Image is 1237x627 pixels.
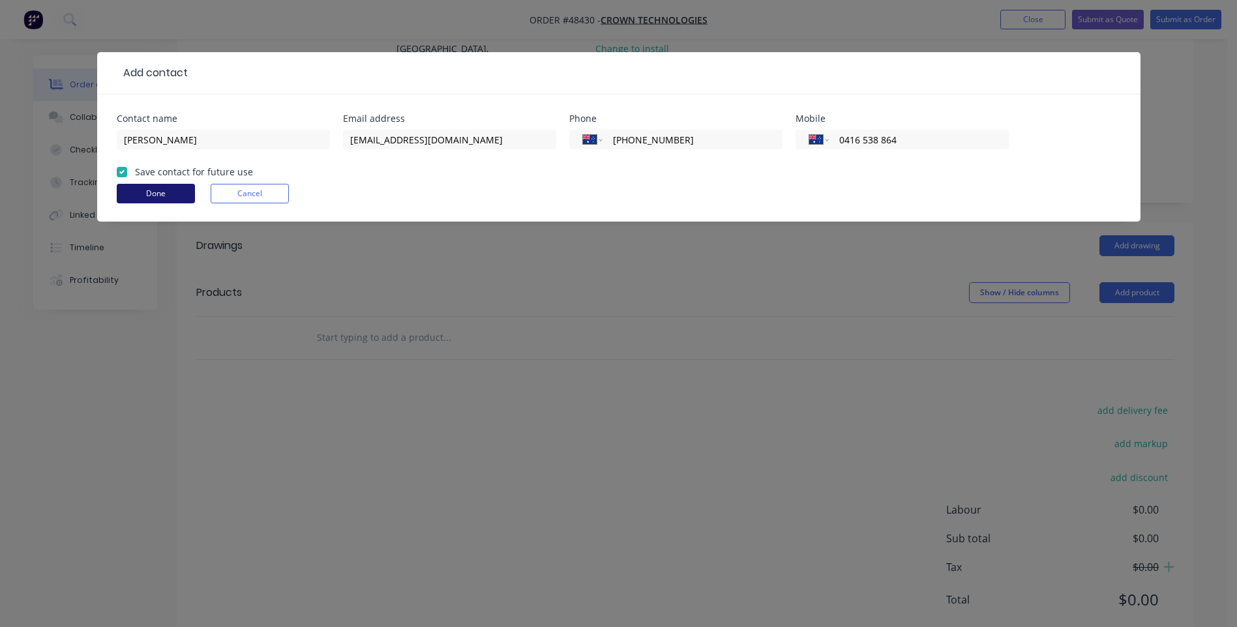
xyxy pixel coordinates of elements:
button: Cancel [211,184,289,203]
div: Contact name [117,114,330,123]
label: Save contact for future use [135,165,253,179]
div: Mobile [796,114,1009,123]
div: Email address [343,114,556,123]
button: Done [117,184,195,203]
div: Phone [569,114,782,123]
div: Add contact [117,65,188,81]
